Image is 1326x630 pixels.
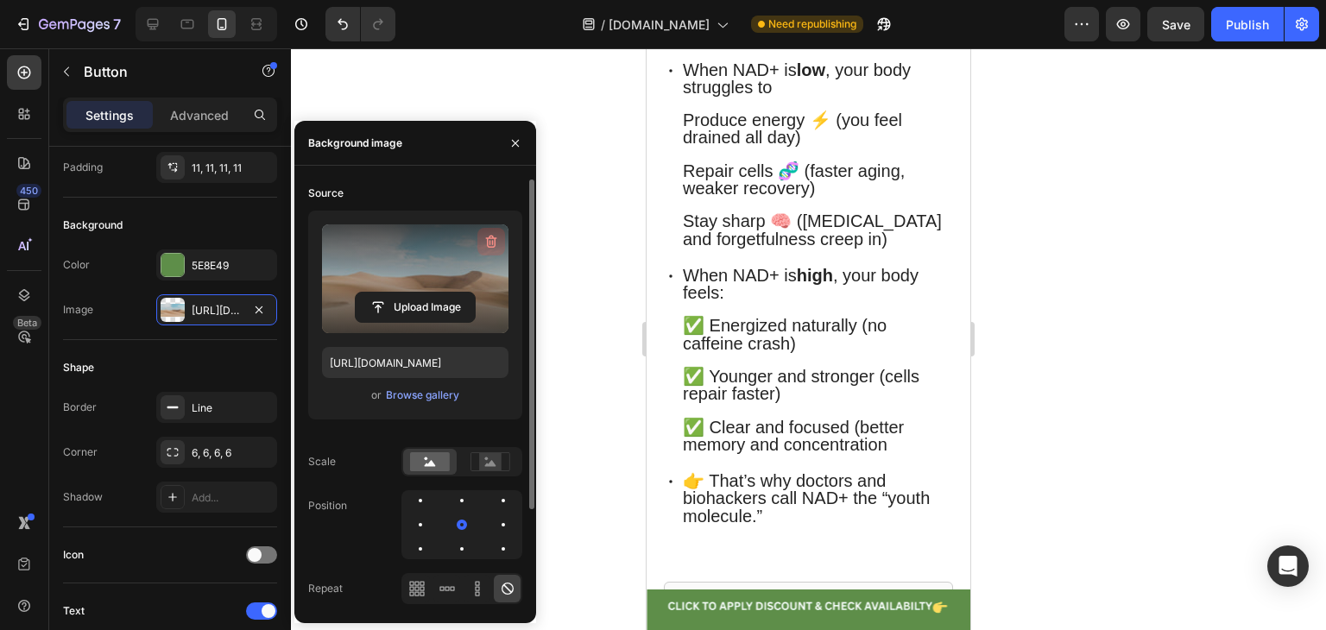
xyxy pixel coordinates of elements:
div: Source [308,186,344,201]
p: Button [84,61,230,82]
p: 7 [113,14,121,35]
div: 5E8E49 [192,258,273,274]
div: Add... [192,490,273,506]
div: Beta [13,316,41,330]
button: 7 [7,7,129,41]
div: 6, 6, 6, 6 [192,445,273,461]
div: Position [308,498,347,513]
div: Publish [1226,16,1269,34]
div: Border [63,400,97,415]
span: or [371,385,382,406]
iframe: Design area [647,48,970,630]
div: [URL][DOMAIN_NAME] [192,303,242,318]
span: [DOMAIN_NAME] [609,16,710,34]
div: Open Intercom Messenger [1267,545,1309,587]
div: Browse gallery [386,387,459,403]
span: Need republishing [768,16,856,32]
button: Upload Image [355,292,476,323]
div: Background image [308,135,402,151]
div: Scale [308,454,336,469]
div: Shadow [63,489,103,505]
div: Text [63,603,85,619]
div: 450 [16,184,41,198]
button: Browse gallery [385,387,460,404]
div: Undo/Redo [325,7,395,41]
div: Shape [63,360,94,375]
div: Background [63,217,123,233]
p: Advanced [170,106,229,124]
div: 11, 11, 11, 11 [192,161,273,176]
div: Color [63,257,90,273]
span: Save [1162,17,1190,32]
div: Line [192,400,273,416]
div: Icon [63,547,84,563]
button: Save [1147,7,1204,41]
div: Image [63,302,93,318]
div: Padding [63,160,103,175]
input: https://example.com/image.jpg [322,347,508,378]
span: / [601,16,605,34]
p: Settings [85,106,134,124]
button: Publish [1211,7,1284,41]
div: Repeat [308,581,343,596]
div: Corner [63,444,98,460]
